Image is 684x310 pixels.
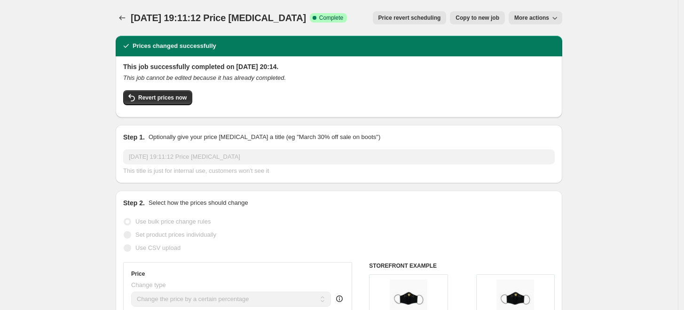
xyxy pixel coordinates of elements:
[123,198,145,208] h2: Step 2.
[149,132,380,142] p: Optionally give your price [MEDICAL_DATA] a title (eg "March 30% off sale on boots")
[135,244,181,251] span: Use CSV upload
[373,11,447,24] button: Price revert scheduling
[131,281,166,288] span: Change type
[319,14,343,22] span: Complete
[456,14,499,22] span: Copy to new job
[123,62,555,71] h2: This job successfully completed on [DATE] 20:14.
[131,270,145,278] h3: Price
[335,294,344,303] div: help
[135,231,216,238] span: Set product prices individually
[123,132,145,142] h2: Step 1.
[116,11,129,24] button: Price change jobs
[138,94,187,101] span: Revert prices now
[514,14,549,22] span: More actions
[369,262,555,270] h6: STOREFRONT EXAMPLE
[123,90,192,105] button: Revert prices now
[123,74,286,81] i: This job cannot be edited because it has already completed.
[450,11,505,24] button: Copy to new job
[133,41,216,51] h2: Prices changed successfully
[131,13,306,23] span: [DATE] 19:11:12 Price [MEDICAL_DATA]
[509,11,562,24] button: More actions
[378,14,441,22] span: Price revert scheduling
[149,198,248,208] p: Select how the prices should change
[123,149,555,164] input: 30% off holiday sale
[135,218,211,225] span: Use bulk price change rules
[123,167,269,174] span: This title is just for internal use, customers won't see it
